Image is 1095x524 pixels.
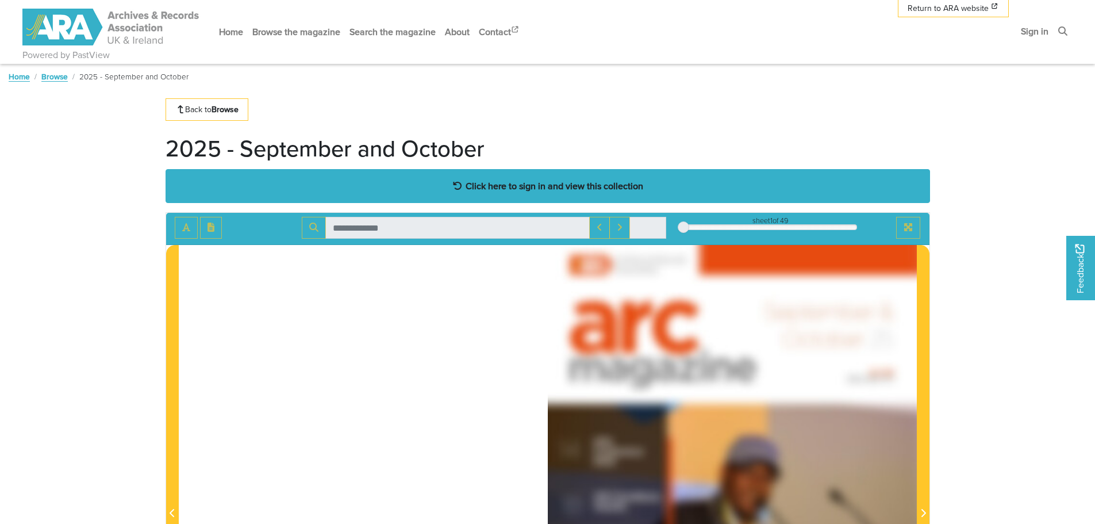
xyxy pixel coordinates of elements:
a: Browse the magazine [248,17,345,47]
a: ARA - ARC Magazine | Powered by PastView logo [22,2,201,52]
a: Home [9,71,30,82]
a: About [440,17,474,47]
h1: 2025 - September and October [166,135,485,162]
a: Click here to sign in and view this collection [166,169,930,203]
a: Sign in [1016,16,1053,47]
button: Open transcription window [200,217,222,239]
span: Return to ARA website [908,2,989,14]
img: ARA - ARC Magazine | Powered by PastView [22,9,201,45]
a: Browse [41,71,68,82]
a: Would you like to provide feedback? [1066,236,1095,300]
span: 1 [770,215,773,226]
a: Back toBrowse [166,98,249,121]
button: Full screen mode [896,217,920,239]
span: 2025 - September and October [79,71,189,82]
button: Search [302,217,326,239]
span: Feedback [1073,244,1087,293]
input: Search for [325,217,590,239]
button: Toggle text selection (Alt+T) [175,217,198,239]
button: Next Match [609,217,630,239]
button: Previous Match [589,217,610,239]
strong: Click here to sign in and view this collection [466,179,643,192]
a: Search the magazine [345,17,440,47]
a: Powered by PastView [22,48,110,62]
a: Contact [474,17,525,47]
div: sheet of 49 [683,215,857,226]
a: Home [214,17,248,47]
strong: Browse [212,104,239,115]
